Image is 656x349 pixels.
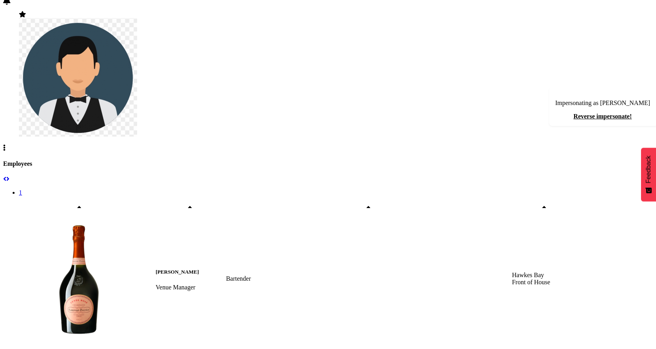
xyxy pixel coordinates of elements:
[20,219,138,337] img: bush-becky1d0cec1ee6ad7866dd00d3afec1490f4.png
[512,279,550,285] span: Front of House
[574,113,632,120] a: Reverse impersonate!
[156,284,225,291] p: Venue Manager
[19,18,137,137] img: wu-kevin5aaed71ed01d5805973613cd15694a89.png
[19,189,22,196] a: Current page, Page 1.
[555,99,650,107] p: Impersonating as [PERSON_NAME]
[645,156,652,183] span: Feedback
[3,160,653,167] h4: Employees
[156,269,225,275] h5: [PERSON_NAME]
[512,272,544,278] span: Hawkes Bay
[6,176,9,182] a: Page 2.
[3,176,6,182] a: Page 0.
[641,148,656,201] button: Feedback - Show survey
[226,275,251,282] span: Bartender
